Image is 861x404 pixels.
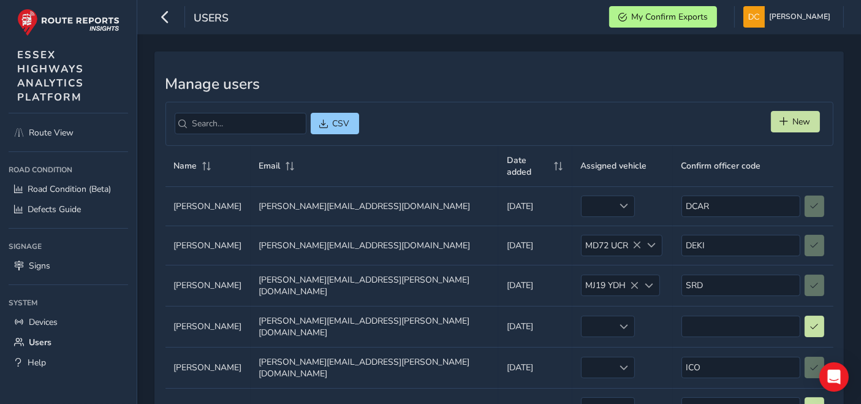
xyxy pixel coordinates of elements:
[771,111,820,132] button: New
[793,116,811,128] span: New
[251,347,499,388] td: [PERSON_NAME][EMAIL_ADDRESS][PERSON_NAME][DOMAIN_NAME]
[498,265,572,306] td: [DATE]
[681,160,761,172] span: Confirm officer code
[819,362,849,392] div: Open Intercom Messenger
[165,226,251,265] td: [PERSON_NAME]
[175,113,306,134] input: Search...
[251,186,499,226] td: [PERSON_NAME][EMAIL_ADDRESS][DOMAIN_NAME]
[165,265,251,306] td: [PERSON_NAME]
[609,6,717,28] button: My Confirm Exports
[17,48,84,104] span: ESSEX HIGHWAYS ANALYTICS PLATFORM
[194,10,229,28] span: Users
[333,118,350,129] span: CSV
[743,6,765,28] img: diamond-layout
[29,127,74,139] span: Route View
[251,306,499,347] td: [PERSON_NAME][EMAIL_ADDRESS][PERSON_NAME][DOMAIN_NAME]
[581,160,647,172] span: Assigned vehicle
[29,316,58,328] span: Devices
[498,186,572,226] td: [DATE]
[9,353,128,373] a: Help
[29,337,51,348] span: Users
[174,160,197,172] span: Name
[9,256,128,276] a: Signs
[165,75,833,93] h3: Manage users
[9,161,128,179] div: Road Condition
[9,332,128,353] a: Users
[9,312,128,332] a: Devices
[498,347,572,388] td: [DATE]
[507,154,549,178] span: Date added
[9,199,128,219] a: Defects Guide
[28,357,46,368] span: Help
[251,226,499,265] td: [PERSON_NAME][EMAIL_ADDRESS][DOMAIN_NAME]
[165,347,251,388] td: [PERSON_NAME]
[9,237,128,256] div: Signage
[165,186,251,226] td: [PERSON_NAME]
[582,275,639,295] span: MJ19 YDH
[498,226,572,265] td: [DATE]
[28,183,111,195] span: Road Condition (Beta)
[311,113,359,134] button: CSV
[29,260,50,272] span: Signs
[28,204,81,215] span: Defects Guide
[9,123,128,143] a: Route View
[769,6,830,28] span: [PERSON_NAME]
[9,179,128,199] a: Road Condition (Beta)
[582,235,642,256] span: MD72 UCR
[251,265,499,306] td: [PERSON_NAME][EMAIL_ADDRESS][PERSON_NAME][DOMAIN_NAME]
[631,11,708,23] span: My Confirm Exports
[498,306,572,347] td: [DATE]
[259,160,281,172] span: Email
[743,6,835,28] button: [PERSON_NAME]
[17,9,119,36] img: rr logo
[165,306,251,347] td: [PERSON_NAME]
[9,294,128,312] div: System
